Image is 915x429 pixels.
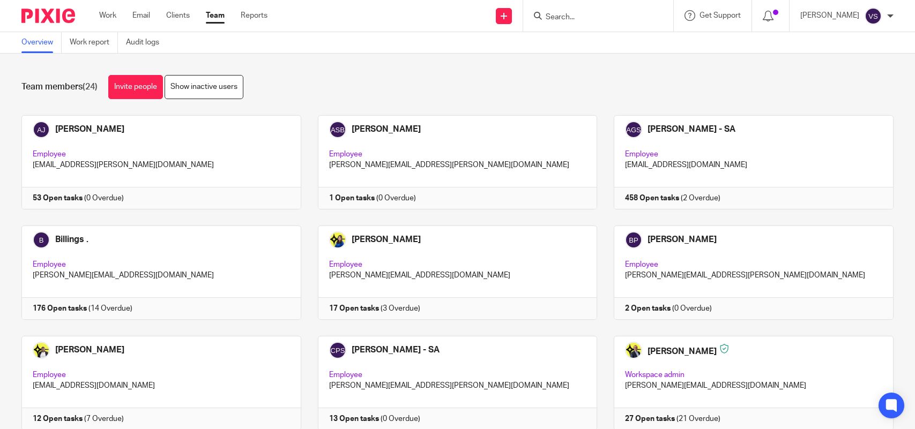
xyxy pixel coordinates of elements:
span: (24) [83,82,98,91]
a: Work report [70,32,118,53]
input: Search [545,13,641,22]
img: svg%3E [865,7,882,25]
h1: Team members [21,81,98,93]
a: Audit logs [126,32,167,53]
a: Email [132,10,150,21]
a: Overview [21,32,62,53]
a: Team [206,10,225,21]
a: Show inactive users [165,75,243,99]
span: Get Support [700,12,741,19]
a: Clients [166,10,190,21]
a: Reports [241,10,267,21]
a: Work [99,10,116,21]
p: [PERSON_NAME] [800,10,859,21]
a: Invite people [108,75,163,99]
img: Pixie [21,9,75,23]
